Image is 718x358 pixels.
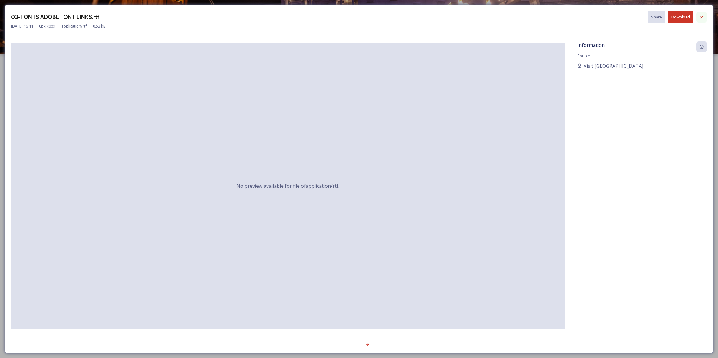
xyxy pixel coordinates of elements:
[584,62,643,70] span: Visit [GEOGRAPHIC_DATA]
[11,23,33,29] span: [DATE] 16:44
[577,53,590,58] span: Source
[236,182,339,190] span: No preview available for file of application/rtf .
[93,23,106,29] span: 0.52 kB
[668,11,693,23] button: Download
[61,23,87,29] span: application/rtf
[39,23,55,29] span: 0 px x 0 px
[648,11,665,23] button: Share
[11,13,99,21] h3: 03-FONTS ADOBE FONT LINKS.rtf
[577,42,605,48] span: Information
